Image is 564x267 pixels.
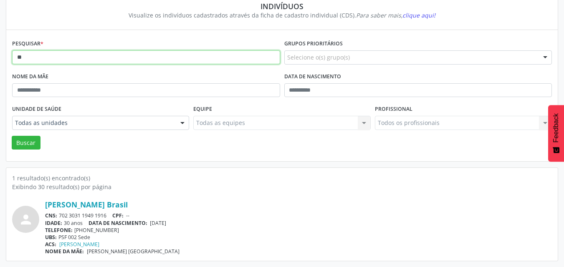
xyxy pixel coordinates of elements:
label: Unidade de saúde [12,103,61,116]
a: [PERSON_NAME] [59,241,99,248]
span: TELEFONE: [45,227,73,234]
span: [PERSON_NAME] [GEOGRAPHIC_DATA] [87,248,180,255]
label: Data de nascimento [284,70,341,83]
span: -- [126,212,129,219]
span: Selecione o(s) grupo(s) [287,53,350,62]
span: clique aqui! [402,11,435,19]
div: 30 anos [45,220,552,227]
div: Visualize os indivíduos cadastrados através da ficha de cadastro individual (CDS). [18,11,546,20]
span: Todas as unidades [15,119,172,127]
label: Profissional [375,103,412,116]
div: [PHONE_NUMBER] [45,227,552,234]
span: Feedback [552,113,560,142]
div: Exibindo 30 resultado(s) por página [12,182,552,191]
div: 1 resultado(s) encontrado(s) [12,174,552,182]
div: 702 3031 1949 1916 [45,212,552,219]
div: PSF 002 Sede [45,234,552,241]
a: [PERSON_NAME] Brasil [45,200,128,209]
span: CPF: [112,212,124,219]
span: IDADE: [45,220,62,227]
span: UBS: [45,234,57,241]
button: Buscar [12,136,40,150]
label: Grupos prioritários [284,37,343,50]
button: Feedback - Mostrar pesquisa [548,105,564,162]
span: ACS: [45,241,56,248]
i: Para saber mais, [356,11,435,19]
label: Pesquisar [12,37,43,50]
span: [DATE] [150,220,166,227]
span: DATA DE NASCIMENTO: [89,220,147,227]
div: Indivíduos [18,2,546,11]
i: person [18,212,33,227]
label: Nome da mãe [12,70,48,83]
label: Equipe [193,103,212,116]
span: NOME DA MÃE: [45,248,84,255]
span: CNS: [45,212,57,219]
